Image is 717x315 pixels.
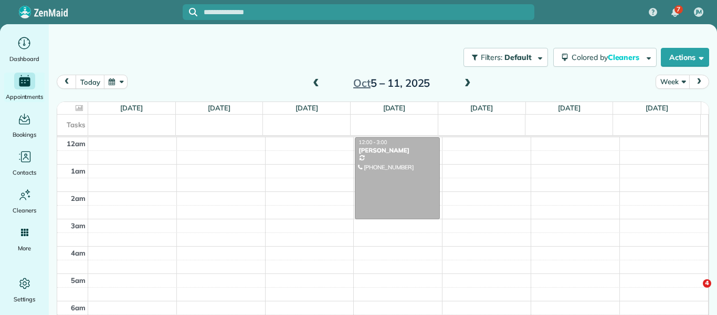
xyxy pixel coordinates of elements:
[208,104,230,112] a: [DATE]
[358,139,387,146] span: 12:00 - 3:00
[71,249,86,257] span: 4am
[9,54,39,64] span: Dashboard
[358,147,437,154] div: [PERSON_NAME]
[71,303,86,312] span: 6am
[13,167,36,178] span: Contacts
[4,186,45,216] a: Cleaners
[326,77,457,89] h2: 5 – 11, 2025
[664,1,686,24] div: 7 unread notifications
[71,167,86,175] span: 1am
[14,294,36,304] span: Settings
[661,48,709,67] button: Actions
[13,205,36,216] span: Cleaners
[296,104,318,112] a: [DATE]
[57,75,77,89] button: prev
[677,5,680,14] span: 7
[71,194,86,202] span: 2am
[4,110,45,140] a: Bookings
[481,53,503,62] span: Filters:
[71,221,86,230] span: 3am
[189,8,197,16] svg: Focus search
[656,75,690,89] button: Week
[553,48,657,67] button: Colored byCleaners
[76,75,104,89] button: today
[13,129,37,140] span: Bookings
[458,48,548,67] a: Filters: Default
[183,8,197,16] button: Focus search
[608,53,641,62] span: Cleaners
[67,120,86,129] span: Tasks
[558,104,581,112] a: [DATE]
[71,276,86,284] span: 5am
[353,76,371,89] span: Oct
[120,104,143,112] a: [DATE]
[681,279,707,304] iframe: Intercom live chat
[504,53,532,62] span: Default
[695,8,702,16] span: JM
[6,92,44,102] span: Appointments
[703,279,711,288] span: 4
[572,53,643,62] span: Colored by
[689,75,709,89] button: next
[646,104,668,112] a: [DATE]
[383,104,406,112] a: [DATE]
[470,104,493,112] a: [DATE]
[67,139,86,148] span: 12am
[4,148,45,178] a: Contacts
[18,243,31,253] span: More
[463,48,548,67] button: Filters: Default
[4,73,45,102] a: Appointments
[4,275,45,304] a: Settings
[4,35,45,64] a: Dashboard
